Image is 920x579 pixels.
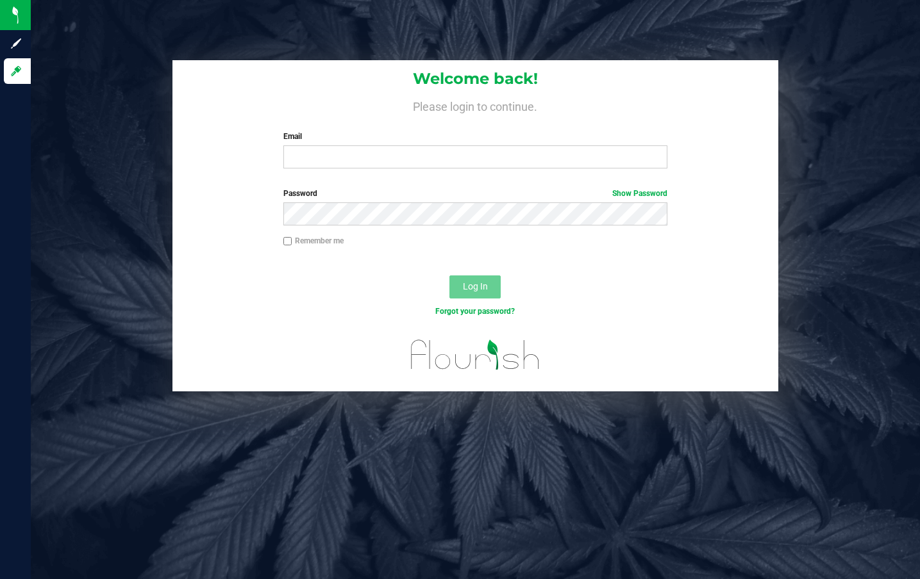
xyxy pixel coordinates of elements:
[10,65,22,77] inline-svg: Log in
[172,97,778,113] h4: Please login to continue.
[283,189,317,198] span: Password
[172,70,778,87] h1: Welcome back!
[399,330,551,379] img: flourish_logo.svg
[612,189,667,198] a: Show Password
[435,307,515,316] a: Forgot your password?
[463,281,488,291] span: Log In
[449,275,501,298] button: Log In
[10,37,22,50] inline-svg: Sign up
[283,235,344,247] label: Remember me
[283,131,668,142] label: Email
[283,237,292,246] input: Remember me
